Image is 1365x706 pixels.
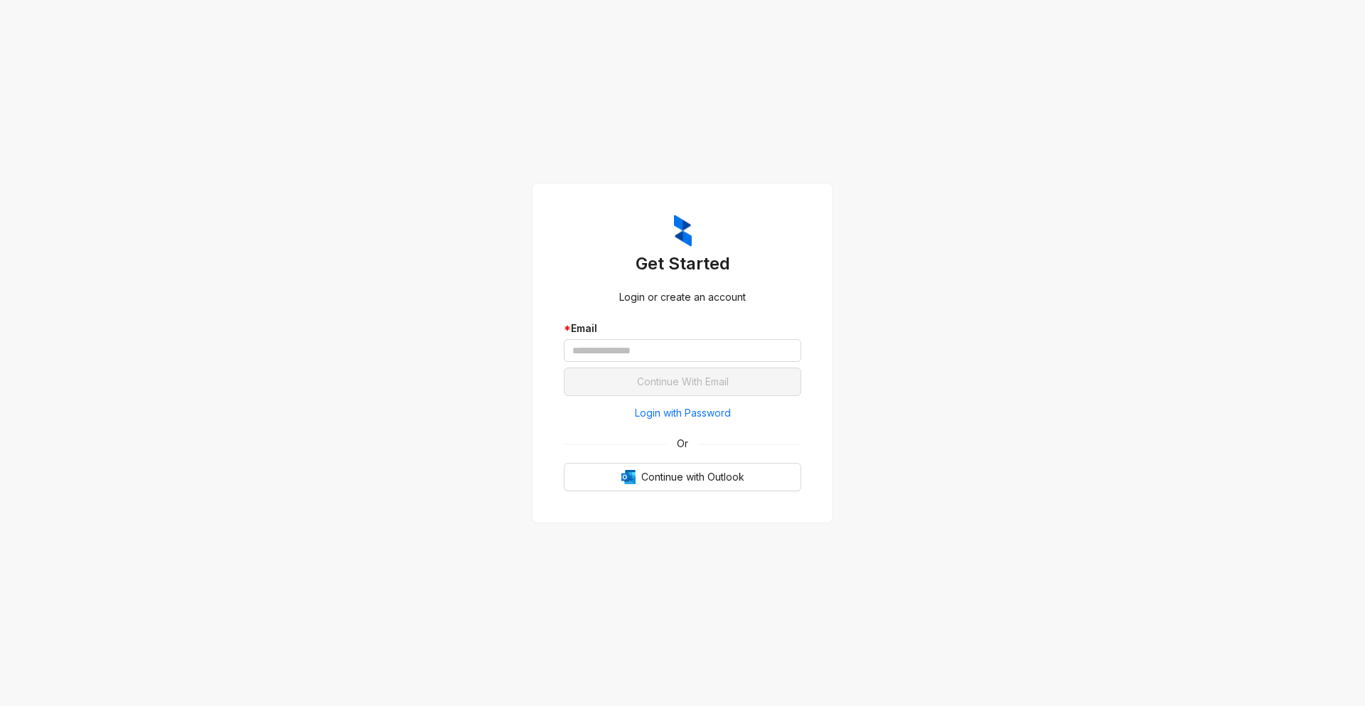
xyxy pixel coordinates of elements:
span: Or [667,436,698,451]
h3: Get Started [564,252,801,275]
button: Login with Password [564,402,801,424]
button: Continue With Email [564,368,801,396]
img: ZumaIcon [674,215,692,247]
span: Login with Password [635,405,731,421]
button: OutlookContinue with Outlook [564,463,801,491]
div: Email [564,321,801,336]
span: Continue with Outlook [641,469,744,485]
div: Login or create an account [564,289,801,305]
img: Outlook [621,470,636,484]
